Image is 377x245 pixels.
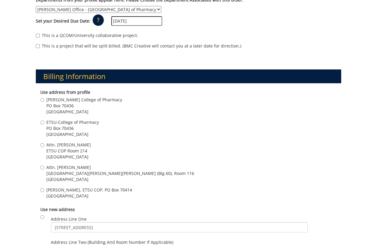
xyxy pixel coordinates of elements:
[36,43,241,49] label: This is a project that will be split billed. (BMC Creative will contact you at a later date for d...
[46,187,132,193] span: [PERSON_NAME], ETSU COP, PO Box 70414
[51,222,308,232] input: Address Line One
[51,216,308,232] label: Address Line One
[46,193,132,199] span: [GEOGRAPHIC_DATA]
[36,34,40,38] input: This is a QCOM/University collaborative project.
[46,103,122,109] span: PO Box 70436
[40,207,75,212] b: Use new address
[40,166,44,170] input: Attn. [PERSON_NAME] [GEOGRAPHIC_DATA][PERSON_NAME][PERSON_NAME] (Blg 60), Room 116 [GEOGRAPHIC_DATA]
[46,176,194,182] span: [GEOGRAPHIC_DATA]
[36,44,40,48] input: This is a project that will be split billed. (BMC Creative will contact you at a later date for d...
[46,125,99,131] span: PO Box 70436
[36,32,138,38] label: This is a QCOM/University collaborative project.
[46,109,122,115] span: [GEOGRAPHIC_DATA]
[36,69,341,83] h3: Billing Information
[40,188,44,192] input: [PERSON_NAME], ETSU COP, PO Box 70414 [GEOGRAPHIC_DATA]
[46,170,194,176] span: [GEOGRAPHIC_DATA][PERSON_NAME][PERSON_NAME] (Blg 60), Room 116
[46,119,99,125] span: ETSU-College of Pharmacy
[40,143,44,147] input: Attn. [PERSON_NAME] ETSU COP Room 214 [GEOGRAPHIC_DATA]
[40,121,44,124] input: ETSU-College of Pharmacy PO Box 70436 [GEOGRAPHIC_DATA]
[111,16,162,26] input: MM/DD/YYYY
[46,131,99,137] span: [GEOGRAPHIC_DATA]
[46,142,91,148] span: Attn. [PERSON_NAME]
[46,164,194,170] span: Attn. [PERSON_NAME]
[46,97,122,103] span: [PERSON_NAME] College of Pharmacy
[46,154,91,160] span: [GEOGRAPHIC_DATA]
[46,148,91,154] span: ETSU COP Room 214
[40,89,90,95] b: Use address from profile
[93,14,104,26] p: ?
[40,98,44,102] input: [PERSON_NAME] College of Pharmacy PO Box 70436 [GEOGRAPHIC_DATA]
[36,18,90,24] label: Set your Desired Due Date:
